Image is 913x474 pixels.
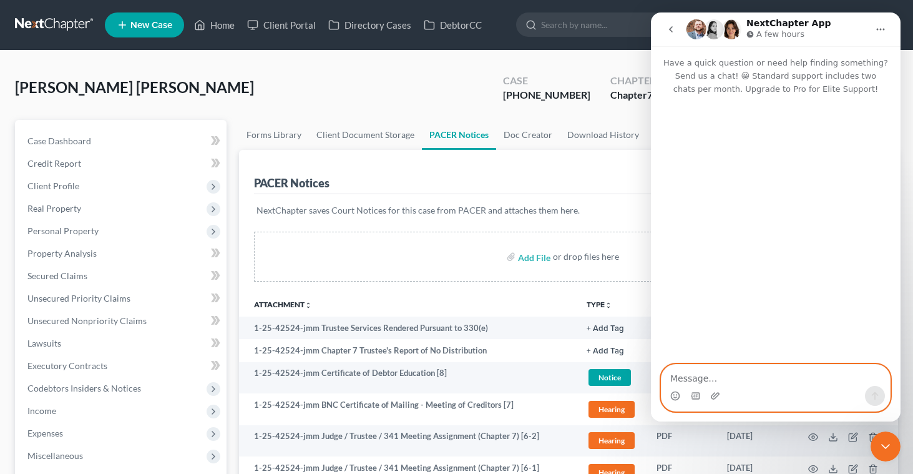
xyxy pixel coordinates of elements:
[588,369,631,386] span: Notice
[27,315,147,326] span: Unsecured Nonpriority Claims
[503,88,590,102] div: [PHONE_NUMBER]
[647,362,717,394] td: PDF
[605,302,612,309] i: unfold_more
[717,425,793,457] td: [DATE]
[17,265,227,287] a: Secured Claims
[27,136,91,146] span: Case Dashboard
[17,130,227,152] a: Case Dashboard
[587,347,624,355] button: + Add Tag
[27,428,63,438] span: Expenses
[541,13,655,36] input: Search by name...
[422,120,496,150] a: PACER Notices
[27,405,56,416] span: Income
[647,393,717,425] td: PDF
[588,401,635,418] span: Hearing
[651,12,901,422] iframe: Intercom live chat
[27,203,81,214] span: Real Property
[322,14,417,36] a: Directory Cases
[239,317,577,339] td: 1-25-42524-jmm Trustee Services Rendered Pursuant to 330(e)
[587,325,624,333] button: + Add Tag
[587,430,637,451] a: Hearing
[647,317,717,339] td: PDF
[27,225,99,236] span: Personal Property
[17,332,227,355] a: Lawsuits
[587,399,637,420] a: Hearing
[503,74,590,88] div: Case
[610,74,656,88] div: Chapter
[17,242,227,265] a: Property Analysis
[553,250,619,263] div: or drop files here
[27,450,83,461] span: Miscellaneous
[17,310,227,332] a: Unsecured Nonpriority Claims
[417,14,488,36] a: DebtorCC
[254,300,312,309] a: Attachmentunfold_more
[27,158,81,169] span: Credit Report
[239,120,309,150] a: Forms Library
[239,339,577,362] td: 1-25-42524-jmm Chapter 7 Trustee's Report of No Distribution
[587,322,637,334] a: + Add Tag
[27,270,87,281] span: Secured Claims
[587,345,637,357] a: + Add Tag
[588,432,635,449] span: Hearing
[27,383,141,393] span: Codebtors Insiders & Notices
[241,14,322,36] a: Client Portal
[27,248,97,259] span: Property Analysis
[560,120,647,150] a: Download History
[647,425,717,457] td: PDF
[647,89,653,101] span: 7
[17,287,227,310] a: Unsecured Priority Claims
[188,14,241,36] a: Home
[256,204,881,217] p: NextChapter saves Court Notices for this case from PACER and attaches them here.
[587,301,612,309] button: TYPEunfold_more
[871,432,901,462] iframe: Intercom live chat
[27,338,61,348] span: Lawsuits
[27,360,107,371] span: Executory Contracts
[130,21,172,30] span: New Case
[27,180,79,191] span: Client Profile
[17,355,227,377] a: Executory Contracts
[305,302,312,309] i: unfold_more
[239,362,577,394] td: 1-25-42524-jmm Certificate of Debtor Education [8]
[239,425,577,457] td: 1-25-42524-jmm Judge / Trustee / 341 Meeting Assignment (Chapter 7) [6-2]
[587,367,637,388] a: Notice
[15,78,254,96] span: [PERSON_NAME] [PERSON_NAME]
[254,175,330,190] div: PACER Notices
[239,393,577,425] td: 1-25-42524-jmm BNC Certificate of Mailing - Meeting of Creditors [7]
[647,339,717,362] td: PDF
[17,152,227,175] a: Credit Report
[27,293,130,304] span: Unsecured Priority Claims
[309,120,422,150] a: Client Document Storage
[610,88,656,102] div: Chapter
[496,120,560,150] a: Doc Creator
